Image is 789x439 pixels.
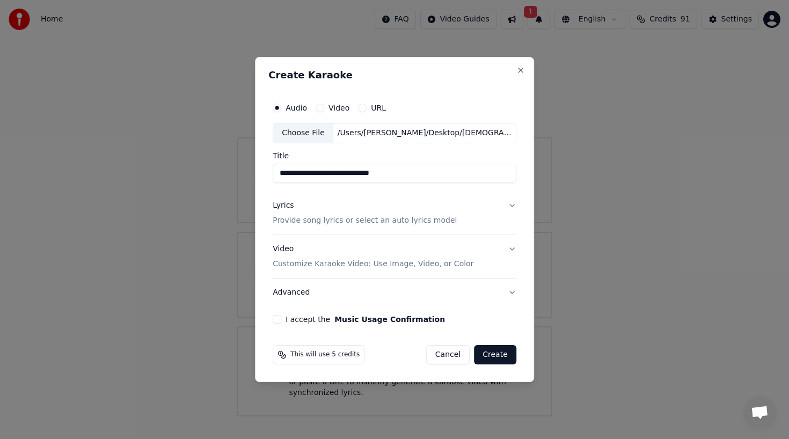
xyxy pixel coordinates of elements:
[286,104,307,112] label: Audio
[333,128,516,138] div: /Users/[PERSON_NAME]/Desktop/[DEMOGRAPHIC_DATA] Music/MP3s/Your Glory Nothing but the Blood.mp3
[273,259,473,269] p: Customize Karaoke Video: Use Image, Video, or Color
[273,123,333,143] div: Choose File
[273,235,516,278] button: VideoCustomize Karaoke Video: Use Image, Video, or Color
[426,345,470,364] button: Cancel
[334,316,445,323] button: I accept the
[273,152,516,159] label: Title
[273,244,473,269] div: Video
[474,345,516,364] button: Create
[268,70,521,80] h2: Create Karaoke
[286,316,445,323] label: I accept the
[273,279,516,306] button: Advanced
[290,350,360,359] span: This will use 5 credits
[371,104,386,112] label: URL
[273,215,457,226] p: Provide song lyrics or select an auto lyrics model
[273,200,294,211] div: Lyrics
[328,104,349,112] label: Video
[273,192,516,235] button: LyricsProvide song lyrics or select an auto lyrics model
